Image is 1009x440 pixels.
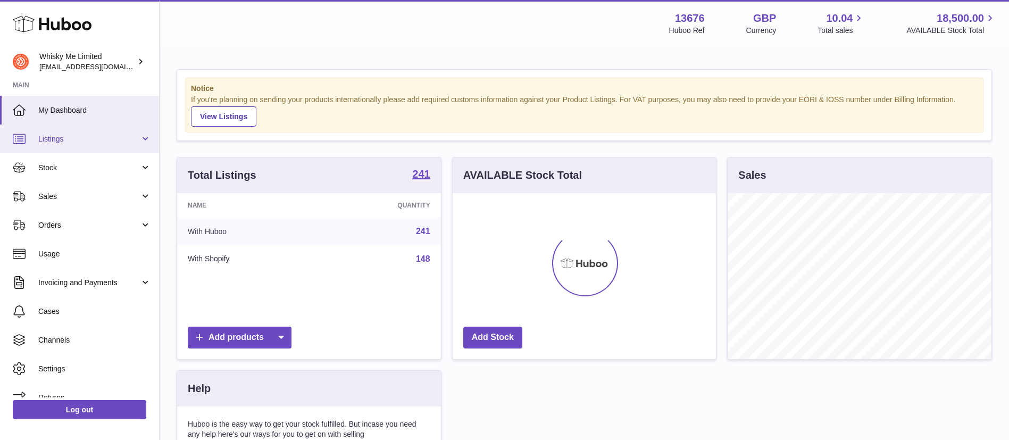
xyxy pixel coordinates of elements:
span: Returns [38,393,151,403]
strong: 13676 [675,11,705,26]
span: Sales [38,192,140,202]
strong: Notice [191,84,978,94]
a: 241 [416,227,430,236]
h3: Help [188,381,211,396]
div: Whisky Me Limited [39,52,135,72]
p: Huboo is the easy way to get your stock fulfilled. But incase you need any help here's our ways f... [188,419,430,439]
span: 18,500.00 [937,11,984,26]
span: Cases [38,306,151,317]
span: 10.04 [826,11,853,26]
span: Stock [38,163,140,173]
span: [EMAIL_ADDRESS][DOMAIN_NAME] [39,62,156,71]
span: Settings [38,364,151,374]
a: 10.04 Total sales [818,11,865,36]
h3: AVAILABLE Stock Total [463,168,582,182]
span: AVAILABLE Stock Total [906,26,996,36]
div: If you're planning on sending your products internationally please add required customs informati... [191,95,978,127]
span: My Dashboard [38,105,151,115]
a: 148 [416,254,430,263]
td: With Huboo [177,218,319,245]
a: View Listings [191,106,256,127]
span: Channels [38,335,151,345]
span: Listings [38,134,140,144]
a: Add Stock [463,327,522,348]
div: Huboo Ref [669,26,705,36]
span: Invoicing and Payments [38,278,140,288]
a: Log out [13,400,146,419]
strong: 241 [412,169,430,179]
img: internalAdmin-13676@internal.huboo.com [13,54,29,70]
a: 18,500.00 AVAILABLE Stock Total [906,11,996,36]
span: Usage [38,249,151,259]
strong: GBP [753,11,776,26]
span: Orders [38,220,140,230]
div: Currency [746,26,777,36]
a: Add products [188,327,291,348]
a: 241 [412,169,430,181]
td: With Shopify [177,245,319,273]
h3: Total Listings [188,168,256,182]
th: Quantity [319,193,440,218]
span: Total sales [818,26,865,36]
h3: Sales [738,168,766,182]
th: Name [177,193,319,218]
